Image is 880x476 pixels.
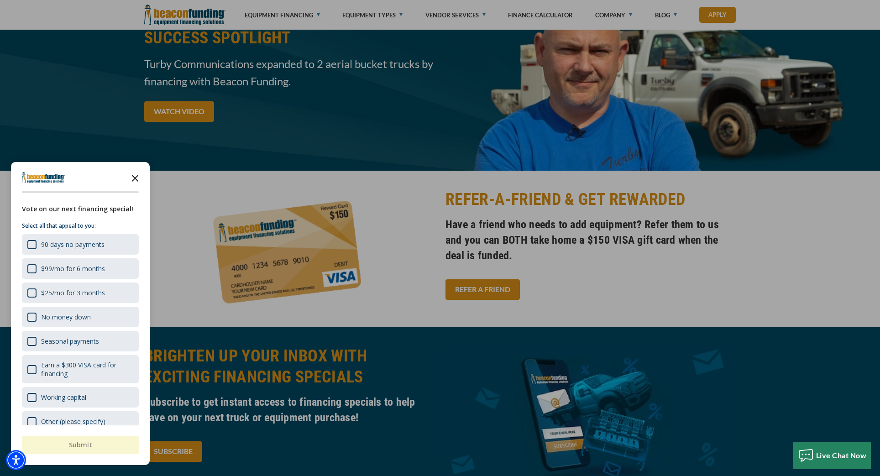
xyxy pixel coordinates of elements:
[22,411,139,432] div: Other (please specify)
[22,307,139,327] div: No money down
[41,393,86,402] div: Working capital
[41,313,91,321] div: No money down
[793,442,871,469] button: Live Chat Now
[22,204,139,214] div: Vote on our next financing special!
[22,172,65,183] img: Company logo
[22,355,139,383] div: Earn a $300 VISA card for financing
[22,221,139,230] p: Select all that appeal to you:
[22,258,139,279] div: $99/mo for 6 months
[126,168,144,187] button: Close the survey
[41,337,99,345] div: Seasonal payments
[41,288,105,297] div: $25/mo for 3 months
[41,361,133,378] div: Earn a $300 VISA card for financing
[22,234,139,255] div: 90 days no payments
[22,282,139,303] div: $25/mo for 3 months
[11,162,150,465] div: Survey
[22,436,139,454] button: Submit
[41,240,105,249] div: 90 days no payments
[41,264,105,273] div: $99/mo for 6 months
[22,331,139,351] div: Seasonal payments
[6,450,26,470] div: Accessibility Menu
[41,417,105,426] div: Other (please specify)
[22,387,139,408] div: Working capital
[816,451,867,460] span: Live Chat Now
